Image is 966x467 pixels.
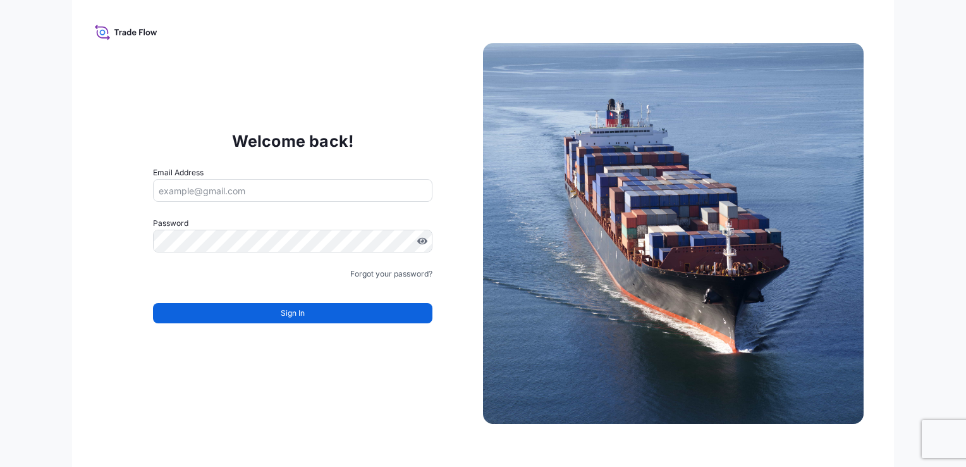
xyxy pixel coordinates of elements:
input: example@gmail.com [153,179,432,202]
label: Password [153,217,432,230]
span: Sign In [281,307,305,320]
button: Sign In [153,303,432,323]
a: Forgot your password? [350,268,432,280]
button: Show password [417,236,427,246]
p: Welcome back! [232,131,354,151]
img: Ship illustration [483,43,864,424]
label: Email Address [153,166,204,179]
